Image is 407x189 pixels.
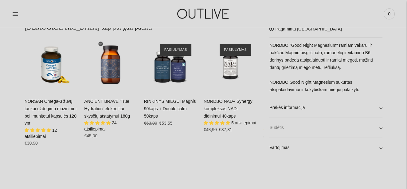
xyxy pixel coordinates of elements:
a: Prekės informacija [269,98,382,118]
span: 24 atsiliepimai [84,120,116,131]
a: NORDBO Brain & Memory Magnesium Magnis + Bakopa protinei veiklai 90 kaps [263,38,317,91]
span: 4.00 stars [263,128,291,133]
a: 0 [384,7,395,21]
span: 5.00 stars [204,120,231,125]
span: €53,55 [159,121,172,126]
a: NORDBO Brain & Memory Magnesium Magnis + Bakopa protinei veiklai 90 kaps [263,99,314,126]
span: 5 atsiliepimai [231,120,256,125]
a: ANCIENT BRAVE 'True Hydration' elektrolitai skysčių atstatymui 180g [84,38,138,91]
img: OUTLIVE [165,3,242,24]
a: RINKINYS MIEGUI Magnis 90kaps + Double calm 50kaps [144,38,198,91]
span: €45,00 [84,133,97,138]
a: NORDBO NAD+ Synergy kompleksas NAD+ didinimui 40kaps [204,99,252,119]
a: RINKINYS MIEGUI Magnis 90kaps + Double calm 50kaps [144,99,196,119]
a: NORSAN Omega-3 žuvų taukai uždegimo mažinimui bei imunitetui kapsulės 120 vnt. [25,99,76,126]
p: NORDBO "Good Night Magnesium" ramiam vakarui ir nakčiai. Magnio bisglicinato, ramunėlių ir vitami... [269,42,382,94]
a: ANCIENT BRAVE 'True Hydration' elektrolitai skysčių atstatymui 180g [84,99,130,119]
span: 12 atsiliepimai [25,128,57,139]
s: €63,00 [144,121,157,126]
s: €43,90 [204,127,217,132]
a: Vartojimas [269,138,382,158]
span: 0 [385,10,393,18]
span: 4.88 stars [84,120,112,125]
span: 4.92 stars [25,128,52,133]
a: NORDBO NAD+ Synergy kompleksas NAD+ didinimui 40kaps [204,38,257,91]
a: Sudėtis [269,118,382,138]
span: €37,31 [219,127,232,132]
a: NORSAN Omega-3 žuvų taukai uždegimo mažinimui bei imunitetui kapsulės 120 vnt. [25,38,78,91]
span: €30,90 [25,141,38,146]
s: €44,90 [263,135,276,139]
